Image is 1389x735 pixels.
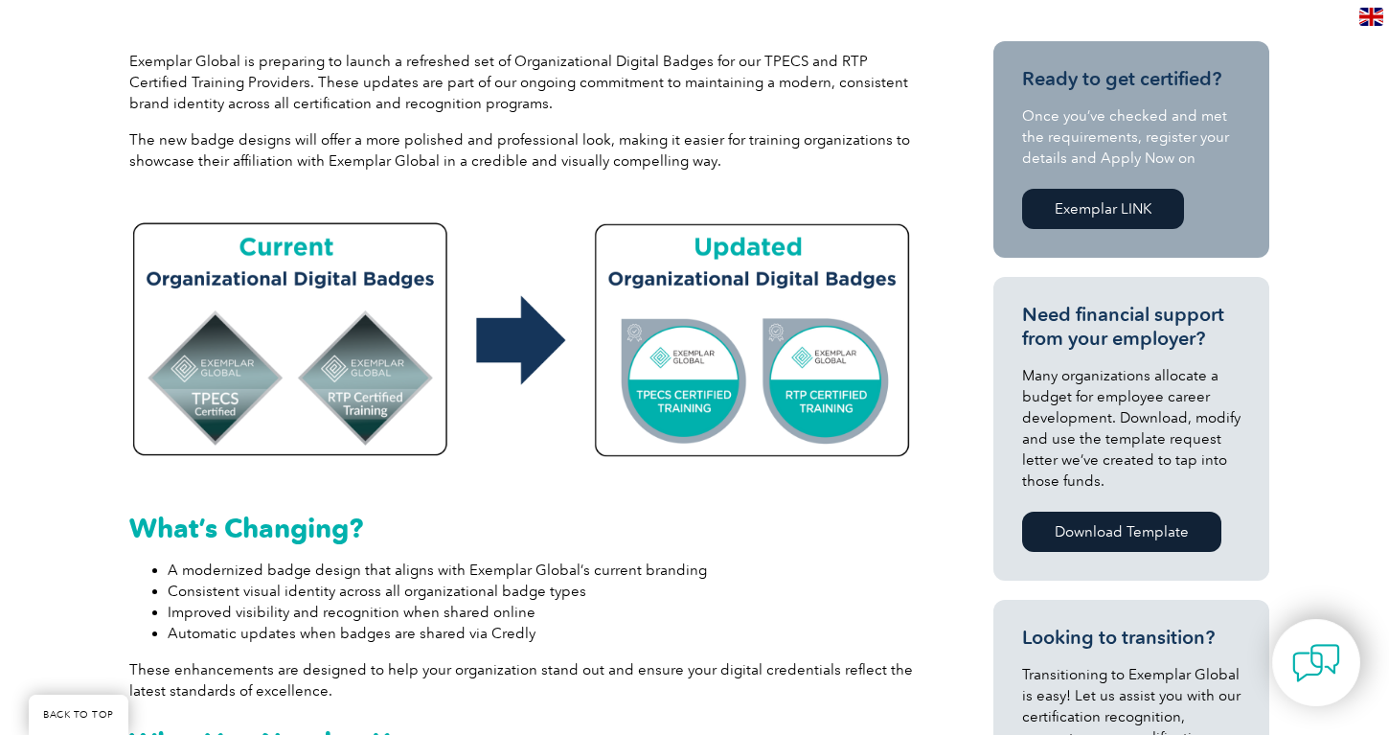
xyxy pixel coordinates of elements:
p: Once you’ve checked and met the requirements, register your details and Apply Now on [1022,105,1241,169]
p: The new badge designs will offer a more polished and professional look, making it easier for trai... [129,129,915,172]
p: These enhancements are designed to help your organization stand out and ensure your digital crede... [129,659,915,701]
strong: What’s Changing? [129,512,363,544]
li: Consistent visual identity across all organizational badge types [168,581,915,602]
img: Organizational Digital Badges [129,206,915,468]
li: Improved visibility and recognition when shared online [168,602,915,623]
a: BACK TO TOP [29,695,128,735]
h3: Need financial support from your employer? [1022,303,1241,351]
img: en [1359,8,1383,26]
h3: Ready to get certified? [1022,67,1241,91]
p: Exemplar Global is preparing to launch a refreshed set of Organizational Digital Badges for our T... [129,51,915,114]
a: Exemplar LINK [1022,189,1184,229]
h3: Looking to transition? [1022,626,1241,650]
img: contact-chat.png [1292,639,1340,687]
li: A modernized badge design that aligns with Exemplar Global’s current branding [168,560,915,581]
a: Download Template [1022,512,1221,552]
li: Automatic updates when badges are shared via Credly [168,623,915,644]
p: Many organizations allocate a budget for employee career development. Download, modify and use th... [1022,365,1241,492]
